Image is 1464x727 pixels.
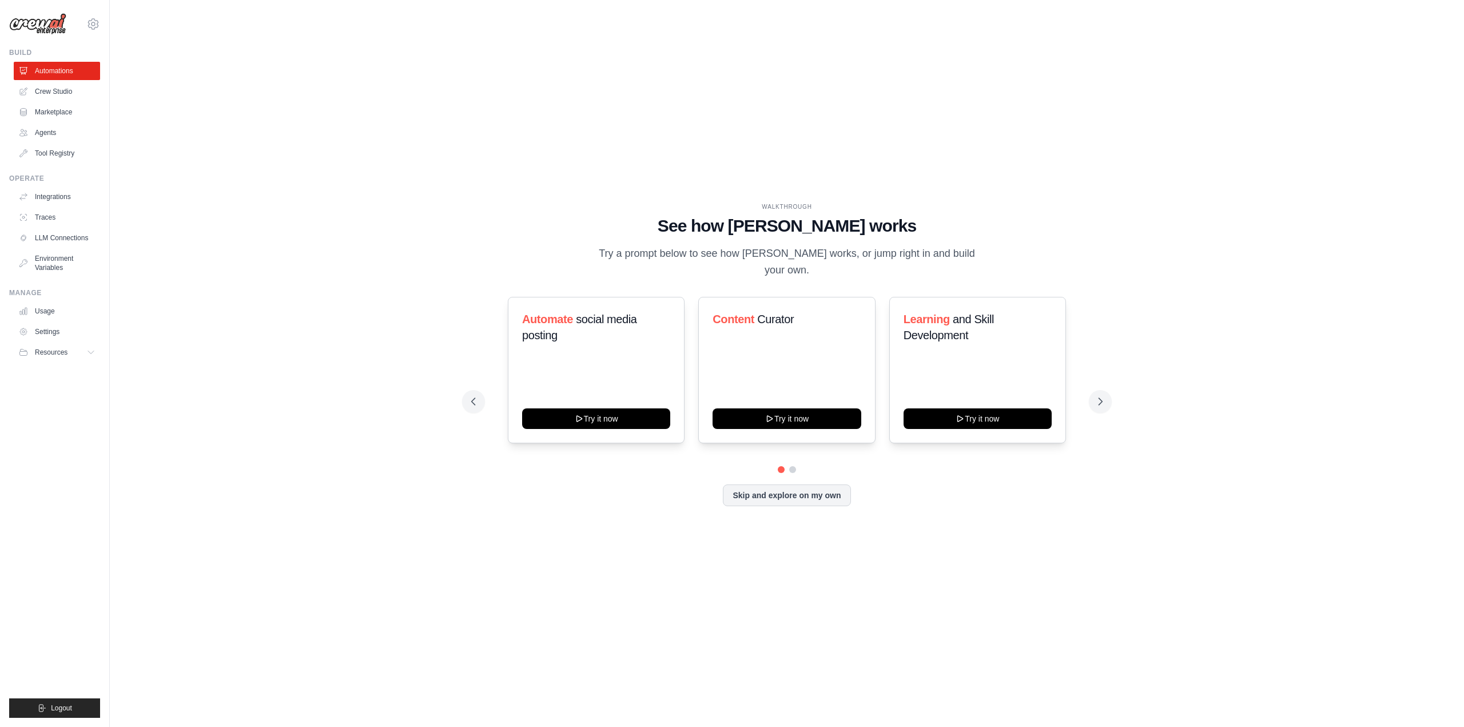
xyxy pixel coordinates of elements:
[9,48,100,57] div: Build
[14,82,100,101] a: Crew Studio
[522,408,670,429] button: Try it now
[14,302,100,320] a: Usage
[713,313,754,325] span: Content
[522,313,573,325] span: Automate
[471,216,1103,236] h1: See how [PERSON_NAME] works
[14,208,100,227] a: Traces
[522,313,637,341] span: social media posting
[35,348,67,357] span: Resources
[14,229,100,247] a: LLM Connections
[713,408,861,429] button: Try it now
[14,188,100,206] a: Integrations
[14,62,100,80] a: Automations
[904,313,950,325] span: Learning
[9,698,100,718] button: Logout
[14,249,100,277] a: Environment Variables
[14,343,100,361] button: Resources
[723,484,850,506] button: Skip and explore on my own
[904,408,1052,429] button: Try it now
[51,704,72,713] span: Logout
[14,103,100,121] a: Marketplace
[9,13,66,35] img: Logo
[9,174,100,183] div: Operate
[14,124,100,142] a: Agents
[471,202,1103,211] div: WALKTHROUGH
[595,245,979,279] p: Try a prompt below to see how [PERSON_NAME] works, or jump right in and build your own.
[14,144,100,162] a: Tool Registry
[757,313,794,325] span: Curator
[9,288,100,297] div: Manage
[14,323,100,341] a: Settings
